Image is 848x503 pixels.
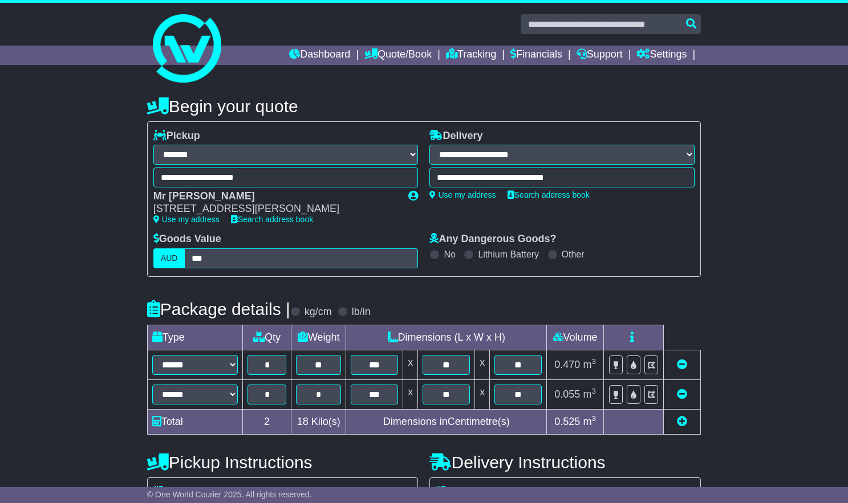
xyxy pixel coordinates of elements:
[591,414,596,423] sup: 3
[429,130,482,142] label: Delivery
[242,325,291,350] td: Qty
[352,306,371,318] label: lb/in
[147,300,290,318] h4: Package details |
[147,453,419,472] h4: Pickup Instructions
[403,350,418,379] td: x
[297,416,309,427] span: 18
[147,490,312,499] span: © One World Courier 2025. All rights reserved.
[636,46,687,65] a: Settings
[583,389,596,400] span: m
[554,359,580,370] span: 0.470
[583,359,596,370] span: m
[153,486,234,498] label: Address Type
[429,233,556,246] label: Any Dangerous Goods?
[153,233,221,246] label: Goods Value
[547,325,604,350] td: Volume
[289,46,350,65] a: Dashboard
[562,249,585,260] label: Other
[475,350,490,379] td: x
[583,416,596,427] span: m
[429,453,701,472] h4: Delivery Instructions
[677,389,687,400] a: Remove this item
[153,203,397,215] div: [STREET_ADDRESS][PERSON_NAME]
[475,379,490,409] td: x
[429,190,496,199] a: Use my address
[147,97,701,116] h4: Begin your quote
[346,410,547,435] td: Dimensions in Centimetre(s)
[242,410,291,435] td: 2
[508,190,590,199] a: Search address book
[444,249,455,260] label: No
[291,410,346,435] td: Kilo(s)
[153,248,185,268] label: AUD
[153,190,397,203] div: Mr [PERSON_NAME]
[291,325,346,350] td: Weight
[677,416,687,427] a: Add new item
[577,46,623,65] a: Support
[147,325,242,350] td: Type
[231,215,313,224] a: Search address book
[510,46,562,65] a: Financials
[364,46,432,65] a: Quote/Book
[554,389,580,400] span: 0.055
[147,410,242,435] td: Total
[478,249,539,260] label: Lithium Battery
[677,359,687,370] a: Remove this item
[403,379,418,409] td: x
[153,130,200,142] label: Pickup
[591,387,596,395] sup: 3
[346,325,547,350] td: Dimensions (L x W x H)
[153,215,220,224] a: Use my address
[554,416,580,427] span: 0.525
[591,357,596,366] sup: 3
[305,306,332,318] label: kg/cm
[446,46,496,65] a: Tracking
[436,486,516,498] label: Address Type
